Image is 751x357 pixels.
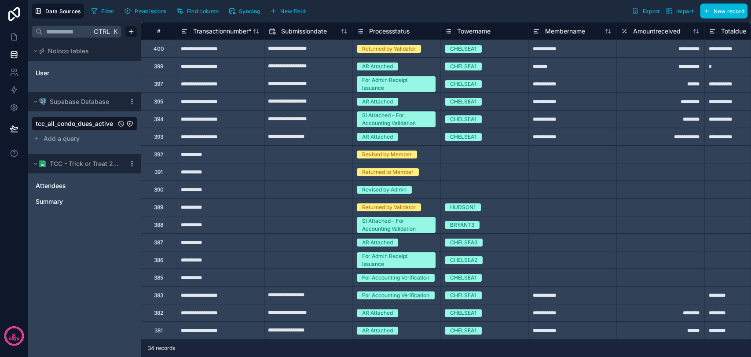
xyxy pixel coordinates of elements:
[450,203,476,211] div: HUDSON1
[36,69,107,77] a: User
[44,134,80,143] span: Add a query
[362,63,393,70] div: AR Attached
[121,4,169,18] button: Permissions
[148,345,175,352] span: 34 records
[173,4,222,18] button: Find column
[450,98,476,106] div: CHELSEA1
[450,115,476,123] div: CHELSEA1
[362,98,393,106] div: AR Attached
[32,132,137,145] button: Add a query
[281,27,327,36] span: Submissiondate
[721,27,746,36] span: Totaldue
[135,8,166,15] span: Permissions
[545,27,585,36] span: Membername
[112,29,118,35] span: K
[48,47,89,55] span: Noloco tables
[148,28,169,34] div: #
[32,195,137,209] div: Summary
[32,4,84,18] button: Data Sources
[50,159,121,168] span: TCC - Trick or Treat 2025
[39,98,46,105] img: Postgres logo
[36,119,113,128] span: tcc_all_condo_dues_active
[39,160,46,167] img: Google Sheets logo
[154,221,163,228] div: 388
[450,133,476,141] div: CHELSEA1
[362,274,429,282] div: For Accounting Verification
[362,327,393,335] div: AR Attached
[32,45,132,57] button: Noloco tables
[32,158,125,170] button: Google Sheets logoTCC - Trick or Treat 2025
[154,169,163,176] div: 391
[450,239,477,247] div: CHELSEA3
[32,179,137,193] div: Attendees
[36,69,49,77] span: User
[676,8,693,15] span: Import
[450,274,476,282] div: CHELSEA1
[93,26,111,37] span: Ctrl
[154,292,163,299] div: 383
[154,204,163,211] div: 389
[32,66,137,80] div: User
[154,133,163,140] div: 393
[362,151,412,158] div: Revised by Member
[36,197,63,206] span: Summary
[45,8,81,15] span: Data Sources
[450,63,476,70] div: CHELSEA1
[32,117,137,131] div: tcc_all_condo_dues_active
[633,27,681,36] span: Amountreceived
[154,327,163,334] div: 381
[154,239,163,246] div: 387
[450,80,476,88] div: CHELSEA1
[450,327,476,335] div: CHELSEA1
[629,4,663,18] button: Export
[362,217,430,233] div: SI Attached - For Accounting Validation
[642,8,659,15] span: Export
[32,96,125,108] button: Postgres logoSupabase Database
[450,45,476,53] div: CHELSEA1
[154,45,164,52] div: 400
[154,274,163,281] div: 385
[36,197,116,206] a: Summary
[700,4,747,18] button: New record
[696,4,747,18] a: New record
[362,252,430,268] div: For Admin Receipt Issuance
[369,27,410,36] span: Processstatus
[663,4,696,18] button: Import
[362,76,430,92] div: For Admin Receipt Issuance
[239,8,260,15] span: Syncing
[225,4,267,18] a: Syncing
[9,335,19,342] p: days
[450,309,476,317] div: CHELSEA1
[36,119,116,128] a: tcc_all_condo_dues_active
[714,8,744,15] span: New record
[362,45,416,53] div: Returned by Validator
[88,4,118,18] button: Filter
[121,4,173,18] a: Permissions
[154,186,164,193] div: 390
[362,111,430,127] div: SI Attached - For Accounting Validation
[154,151,163,158] div: 392
[362,168,414,176] div: Returned to Member
[450,221,474,229] div: BRYANT3
[154,98,163,105] div: 395
[362,203,416,211] div: Returned by Validator
[50,97,109,106] span: Supabase Database
[101,8,115,15] span: Filter
[280,8,305,15] span: New field
[36,181,116,190] a: Attendees
[457,27,491,36] span: Towername
[450,256,477,264] div: CHELSEA2
[267,4,308,18] button: New field
[362,239,393,247] div: AR Attached
[450,291,476,299] div: CHELSEA1
[362,186,407,194] div: Revised by Admin
[154,116,164,123] div: 394
[362,309,393,317] div: AR Attached
[187,8,219,15] span: Find column
[154,257,163,264] div: 386
[362,133,393,141] div: AR Attached
[36,181,66,190] span: Attendees
[154,63,163,70] div: 399
[362,291,429,299] div: For Accounting Verification
[154,81,163,88] div: 397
